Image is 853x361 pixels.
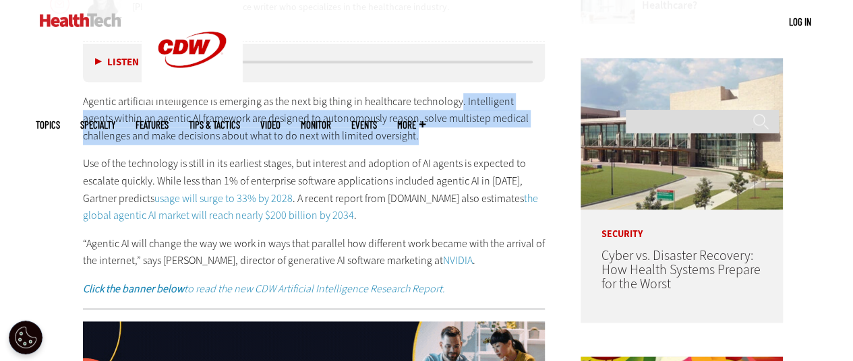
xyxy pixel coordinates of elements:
[154,191,293,205] a: usage will surge to 33% by 2028
[601,247,760,293] a: Cyber vs. Disaster Recovery: How Health Systems Prepare for the Worst
[351,120,377,130] a: Events
[443,253,473,267] a: NVIDIA
[80,120,115,130] span: Specialty
[581,209,783,239] p: Security
[136,120,169,130] a: Features
[789,15,811,28] a: Log in
[789,15,811,29] div: User menu
[142,89,243,103] a: CDW
[9,321,42,354] div: Cookie Settings
[581,58,783,209] img: University of Vermont Medical Center’s main campus
[397,120,425,130] span: More
[301,120,331,130] a: MonITor
[9,321,42,354] button: Open Preferences
[83,282,184,296] strong: Click the banner below
[40,13,121,27] img: Home
[83,235,546,269] p: “Agentic AI will change the way we work in ways that parallel how different work became with the ...
[189,120,240,130] a: Tips & Tactics
[260,120,281,130] a: Video
[83,282,445,296] em: to read the new CDW Artificial Intelligence Research Report.
[83,282,445,296] a: Click the banner belowto read the new CDW Artificial Intelligence Research Report.
[83,155,546,224] p: Use of the technology is still in its earliest stages, but interest and adoption of AI agents is ...
[36,120,60,130] span: Topics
